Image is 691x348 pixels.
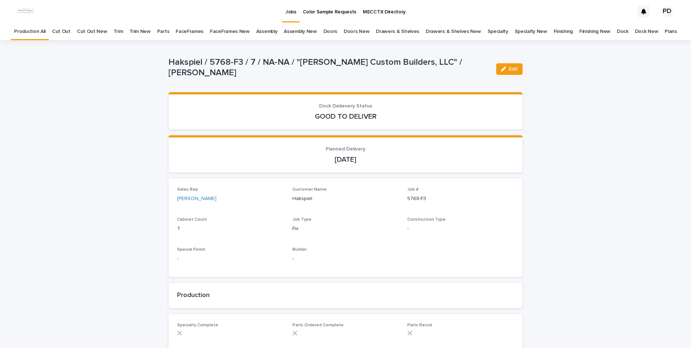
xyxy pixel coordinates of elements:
[515,23,547,40] a: Specialty New
[554,23,573,40] a: Finishing
[488,23,508,40] a: Specialty
[177,155,514,164] p: [DATE]
[14,4,37,19] img: dhEtdSsQReaQtgKTuLrt
[14,23,46,40] a: Production All
[292,195,399,203] p: Hakspiel
[635,23,658,40] a: Dock New
[323,23,337,40] a: Doors
[407,195,514,203] p: 5768-F3
[177,217,207,222] span: Cabinet Count
[177,255,284,263] p: -
[407,217,446,222] span: Construction Type
[177,225,284,233] p: 7
[292,217,312,222] span: Job Type
[177,187,198,192] span: Sales Rep
[77,23,107,40] a: Cut Out New
[176,23,203,40] a: FaceFrames
[426,23,481,40] a: Drawers & Shelves New
[407,225,514,233] p: -
[509,67,518,72] span: Edit
[407,187,419,192] span: Job #
[617,23,628,40] a: Dock
[113,23,123,40] a: Trim
[177,195,216,203] a: [PERSON_NAME]
[292,323,344,327] span: Parts Ordered Complete
[407,323,432,327] span: Parts Recvd
[129,23,151,40] a: Trim New
[168,57,490,78] p: Hakspiel / 5768-F3 / 7 / NA-NA / "[PERSON_NAME] Custom Builders, LLC" / [PERSON_NAME]
[52,23,70,40] a: Cut Out
[157,23,169,40] a: Parts
[256,23,278,40] a: Assembly
[292,187,327,192] span: Customer Name
[210,23,250,40] a: FaceFrames New
[177,323,218,327] span: Specialty Complete
[376,23,419,40] a: Drawers & Shelves
[661,6,673,17] div: PD
[292,247,307,252] span: Builder
[292,255,399,263] p: -
[177,112,514,121] p: GOOD TO DELIVER
[326,147,365,152] span: Planned Delivery
[496,63,523,75] button: Edit
[579,23,610,40] a: Finishing New
[319,103,372,109] span: Dock Delievery Status
[665,23,677,40] a: Plans
[284,23,317,40] a: Assembly New
[177,247,205,252] span: Special Finish
[344,23,369,40] a: Doors New
[177,292,514,300] h2: Production
[292,225,399,233] p: Fix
